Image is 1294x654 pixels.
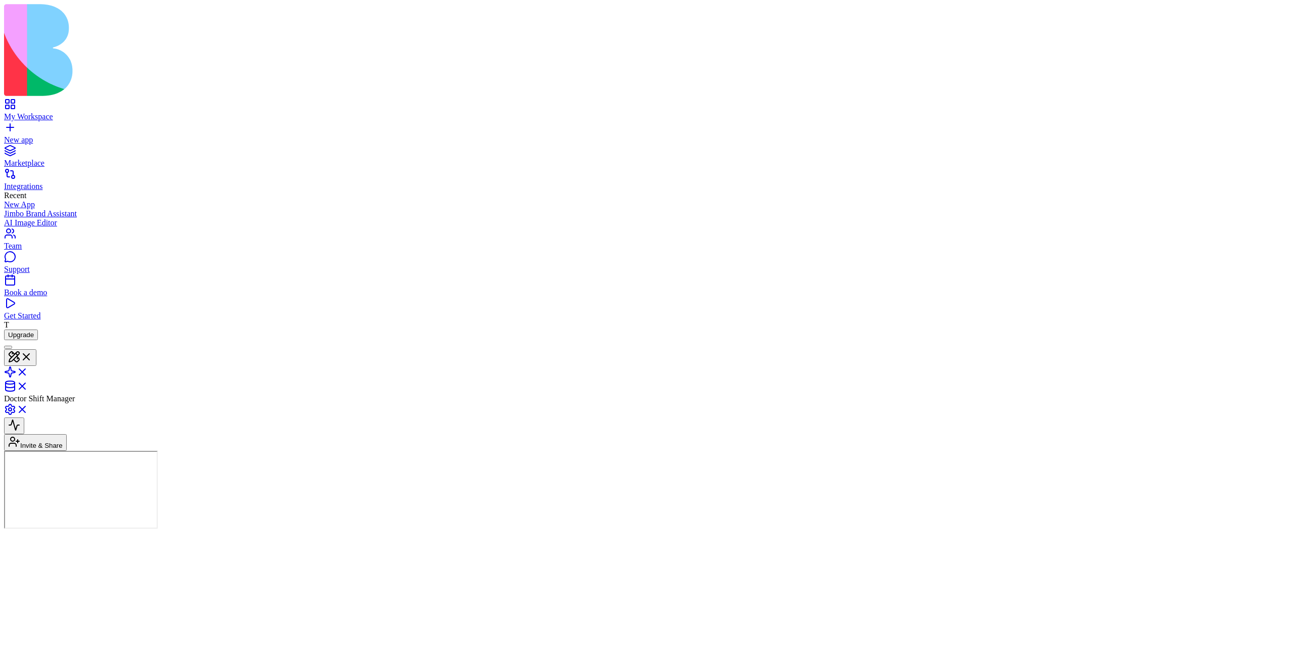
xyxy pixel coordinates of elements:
[4,4,410,96] img: logo
[4,256,1290,274] a: Support
[4,200,1290,209] a: New App
[4,434,67,451] button: Invite & Share
[4,150,1290,168] a: Marketplace
[4,330,38,339] a: Upgrade
[4,112,1290,121] div: My Workspace
[4,265,1290,274] div: Support
[4,103,1290,121] a: My Workspace
[4,279,1290,297] a: Book a demo
[4,302,1290,320] a: Get Started
[4,311,1290,320] div: Get Started
[4,330,38,340] button: Upgrade
[4,218,1290,227] a: AI Image Editor
[4,135,1290,145] div: New app
[4,159,1290,168] div: Marketplace
[4,126,1290,145] a: New app
[4,242,1290,251] div: Team
[4,182,1290,191] div: Integrations
[4,232,1290,251] a: Team
[4,394,75,403] span: Doctor Shift Manager
[4,173,1290,191] a: Integrations
[4,191,26,200] span: Recent
[4,320,9,329] span: T
[4,288,1290,297] div: Book a demo
[4,209,1290,218] a: Jimbo Brand Assistant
